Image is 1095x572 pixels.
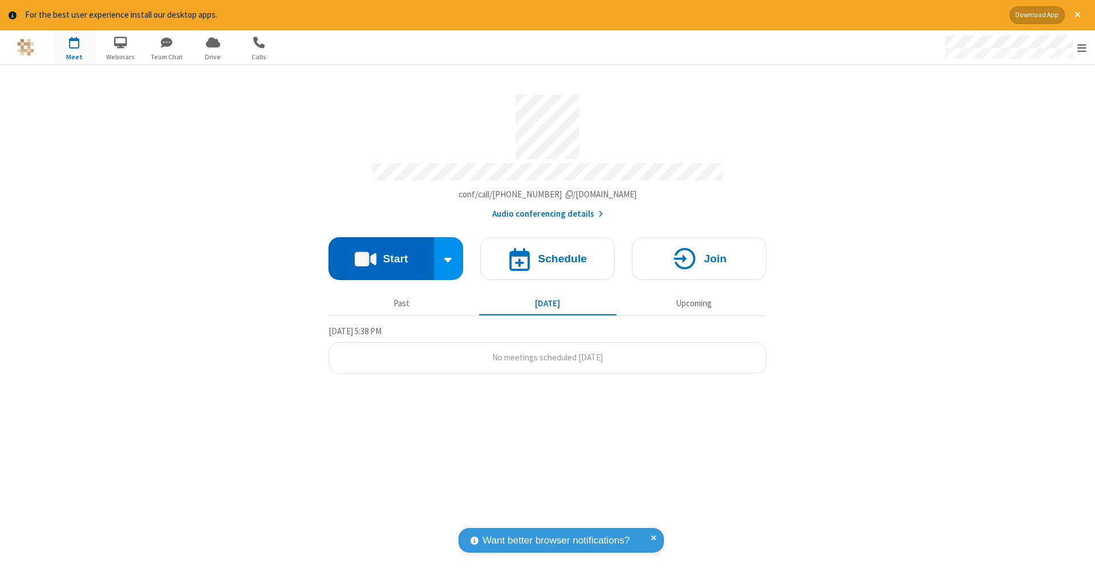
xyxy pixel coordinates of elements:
button: [DATE] [479,293,617,315]
button: Audio conferencing details [492,208,603,221]
button: Upcoming [625,293,763,315]
button: Logo [4,30,47,64]
span: Calls [238,52,281,62]
button: Join [632,237,766,280]
div: Start conference options [434,237,464,280]
span: [DATE] 5:38 PM [328,326,382,336]
button: Schedule [480,237,615,280]
section: Account details [328,86,766,220]
span: Team Chat [145,52,188,62]
span: Want better browser notifications? [482,533,630,548]
button: Start [328,237,434,280]
h4: Start [383,253,408,264]
span: Webinars [99,52,142,62]
span: Meet [53,52,96,62]
button: Close alert [1069,6,1086,24]
span: No meetings scheduled [DATE] [492,352,603,363]
button: Past [333,293,471,315]
span: Copy my meeting room link [459,189,637,200]
h4: Schedule [538,253,587,264]
button: Download App [1009,6,1065,24]
img: QA Selenium DO NOT DELETE OR CHANGE [17,39,34,56]
h4: Join [704,253,727,264]
section: Today's Meetings [328,324,766,374]
span: Drive [192,52,234,62]
div: Open menu [934,30,1095,64]
button: Copy my meeting room linkCopy my meeting room link [459,188,637,201]
div: For the best user experience install our desktop apps. [25,9,1001,22]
